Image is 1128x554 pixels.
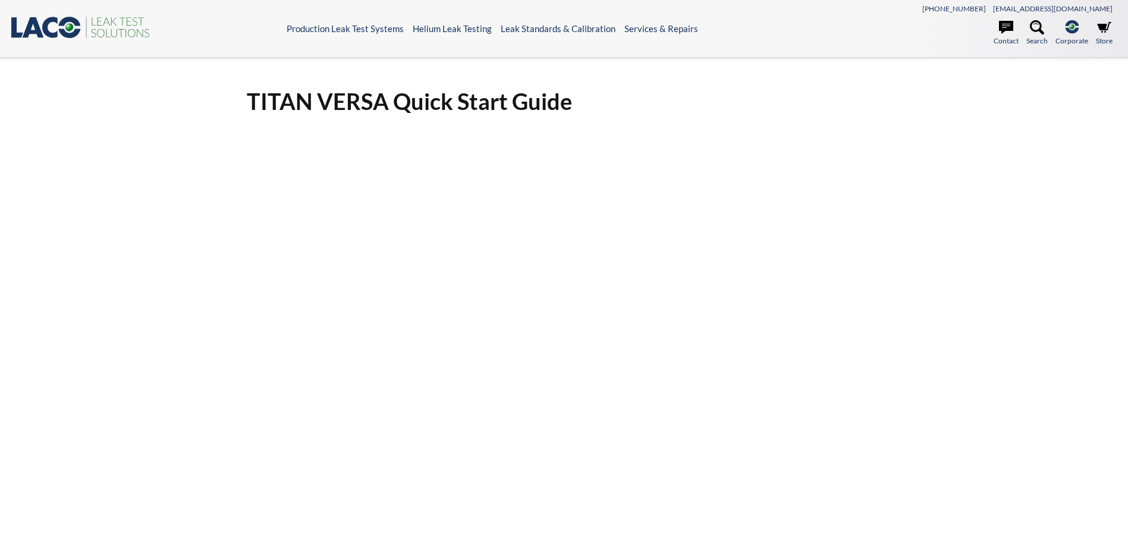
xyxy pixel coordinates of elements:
a: Services & Repairs [624,23,698,34]
a: Contact [994,20,1019,46]
span: Corporate [1055,35,1088,46]
a: [PHONE_NUMBER] [922,4,986,13]
a: Helium Leak Testing [413,23,492,34]
a: [EMAIL_ADDRESS][DOMAIN_NAME] [993,4,1113,13]
a: Store [1096,20,1113,46]
h1: TITAN VERSA Quick Start Guide [247,87,881,116]
a: Production Leak Test Systems [287,23,404,34]
a: Leak Standards & Calibration [501,23,615,34]
a: Search [1026,20,1048,46]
